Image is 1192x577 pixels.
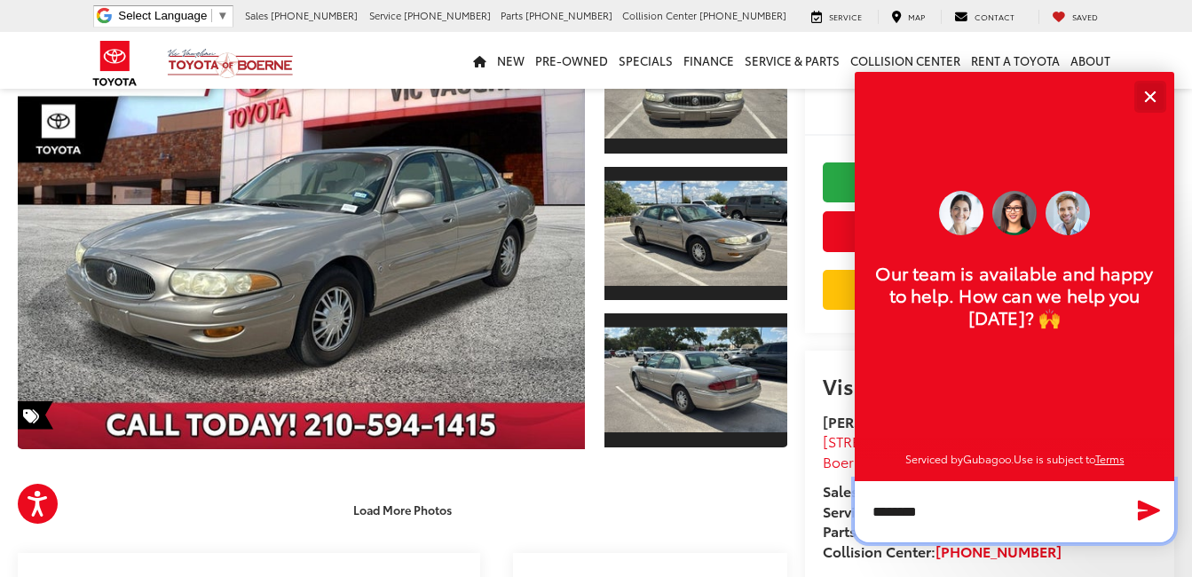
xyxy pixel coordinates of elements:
p: Our team is available and happy to help. How can we help you [DATE]? 🙌 [872,262,1156,328]
span: Service [369,8,401,22]
a: Expand Photo 0 [18,18,585,449]
a: Select Language​ [118,9,228,22]
a: Value Your Trade [823,270,1156,310]
span: ▼ [217,9,228,22]
a: Map [878,10,938,24]
span: Select Language [118,9,207,22]
img: Operator 3 [1046,191,1090,235]
a: [STREET_ADDRESS] Boerne,[GEOGRAPHIC_DATA] 78006 [823,431,1067,471]
a: Finance [678,32,739,89]
button: Get Price Now [823,211,1156,251]
textarea: Type your message [855,480,1174,542]
h2: Visit our Store [823,374,1156,397]
span: ​ [211,9,212,22]
span: [PHONE_NUMBER] [699,8,786,22]
img: Vic Vaughan Toyota of Boerne [167,48,294,79]
button: Close [1131,77,1169,115]
button: Send Message [1130,493,1168,529]
span: Contact [975,11,1014,22]
img: Operator 2 [939,191,983,235]
span: Serviced by [905,451,963,466]
a: Specials [613,32,678,89]
strong: Service: [823,501,1000,521]
a: Rent a Toyota [966,32,1065,89]
span: Collision Center [622,8,697,22]
a: Terms [1095,451,1125,466]
a: Service & Parts: Opens in a new tab [739,32,845,89]
span: Use is subject to [1014,451,1095,466]
a: Expand Photo 3 [604,312,787,449]
span: Map [908,11,925,22]
a: Check Availability [823,162,1156,202]
span: Saved [1072,11,1098,22]
span: [PHONE_NUMBER] [525,8,612,22]
span: [PHONE_NUMBER] [271,8,358,22]
button: Load More Photos [341,494,464,526]
a: My Saved Vehicles [1038,10,1111,24]
span: Parts [501,8,523,22]
a: [PHONE_NUMBER] [935,541,1062,561]
a: About [1065,32,1116,89]
img: Toyota [82,35,148,92]
a: Pre-Owned [530,32,613,89]
span: , [823,451,1067,471]
strong: Sales: [823,480,989,501]
a: Gubagoo. [963,451,1014,466]
a: Collision Center [845,32,966,89]
img: 2002 Buick LeSabre Custom [602,181,788,287]
span: Boerne [823,451,871,471]
a: Service [798,10,875,24]
strong: Parts: [823,520,987,541]
a: Home [468,32,492,89]
img: Operator 1 [992,191,1037,235]
a: Contact [941,10,1028,24]
a: New [492,32,530,89]
img: 2002 Buick LeSabre Custom [12,17,590,450]
a: Expand Photo 2 [604,165,787,303]
span: [PHONE_NUMBER] [404,8,491,22]
span: [DATE] Price: [823,86,1156,104]
img: 2002 Buick LeSabre Custom [602,328,788,433]
span: Sales [245,8,268,22]
span: Special [18,401,53,430]
strong: [PERSON_NAME] Toyota of Boerne [823,411,1054,431]
span: Service [829,11,862,22]
strong: Collision Center: [823,541,1062,561]
span: [STREET_ADDRESS] [823,431,951,451]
